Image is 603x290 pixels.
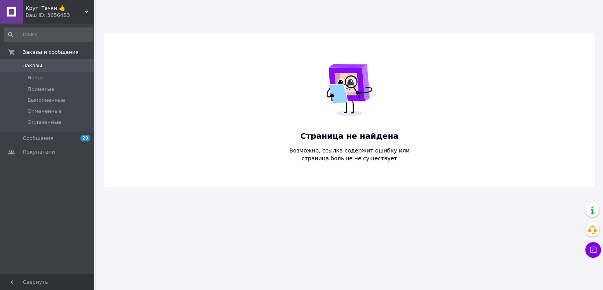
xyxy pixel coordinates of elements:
[288,147,411,162] span: Возможно, ссылка содержит ошибку или страница больше не существует
[80,135,90,141] span: 20
[26,5,84,12] span: Круті Тачки 👍
[23,149,55,156] span: Покупатели
[27,86,55,93] span: Принятые
[23,49,79,56] span: Заказы и сообщения
[23,62,42,69] span: Заказы
[288,130,411,142] span: Страница не найдена
[27,97,65,104] span: Выполненные
[585,242,601,258] button: Чат с покупателем
[27,74,45,81] span: Новые
[27,108,62,115] span: Отмененные
[4,28,93,42] input: Поиск
[26,12,94,19] div: Ваш ID: 3656453
[27,119,61,126] span: Оплаченные
[23,135,53,142] span: Сообщения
